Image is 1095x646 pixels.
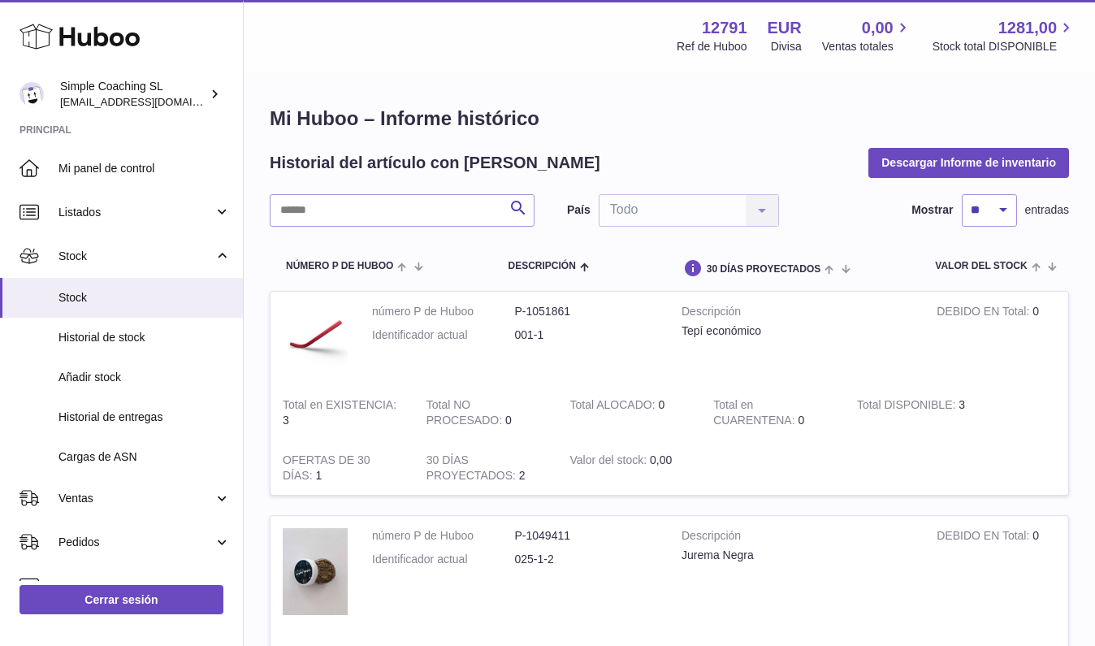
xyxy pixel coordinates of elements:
[933,39,1076,54] span: Stock total DISPONIBLE
[650,453,672,466] span: 0,00
[283,398,396,415] strong: Total en EXISTENCIA
[845,385,989,440] td: 3
[270,106,1069,132] h1: Mi Huboo – Informe histórico
[58,535,214,550] span: Pedidos
[933,17,1076,54] a: 1281,00 Stock total DISPONIBLE
[283,304,348,369] img: product image
[60,95,239,108] span: [EMAIL_ADDRESS][DOMAIN_NAME]
[682,548,912,563] div: Jurema Negra
[868,148,1069,177] button: Descargar Informe de inventario
[58,330,231,345] span: Historial de stock
[515,327,658,343] dd: 001-1
[822,17,912,54] a: 0,00 Ventas totales
[58,290,231,306] span: Stock
[558,385,702,440] td: 0
[58,491,214,506] span: Ventas
[271,385,414,440] td: 3
[270,152,600,174] h2: Historial del artículo con [PERSON_NAME]
[372,552,515,567] dt: Identificador actual
[283,453,370,486] strong: OFERTAS DE 30 DÍAS
[271,440,414,496] td: 1
[924,292,1068,385] td: 0
[414,440,558,496] td: 2
[372,304,515,319] dt: número P de Huboo
[570,398,659,415] strong: Total ALOCADO
[998,17,1057,39] span: 1281,00
[414,385,558,440] td: 0
[58,449,231,465] span: Cargas de ASN
[682,323,912,339] div: Tepí económico
[286,261,393,271] span: número P de Huboo
[58,370,231,385] span: Añadir stock
[937,529,1032,546] strong: DEBIDO EN Total
[707,264,820,275] span: 30 DÍAS PROYECTADOS
[713,398,798,431] strong: Total en CUARENTENA
[372,327,515,343] dt: Identificador actual
[857,398,959,415] strong: Total DISPONIBLE
[935,261,1027,271] span: Valor del stock
[515,552,658,567] dd: 025-1-2
[60,79,206,110] div: Simple Coaching SL
[58,205,214,220] span: Listados
[567,202,591,218] label: País
[58,161,231,176] span: Mi panel de control
[570,453,651,470] strong: Valor del stock
[372,528,515,544] dt: número P de Huboo
[1025,202,1069,218] span: entradas
[515,304,658,319] dd: P-1051861
[937,305,1032,322] strong: DEBIDO EN Total
[702,17,747,39] strong: 12791
[924,516,1068,631] td: 0
[515,528,658,544] dd: P-1049411
[426,398,505,431] strong: Total NO PROCESADO
[911,202,953,218] label: Mostrar
[508,261,575,271] span: Descripción
[862,17,894,39] span: 0,00
[19,585,223,614] a: Cerrar sesión
[677,39,747,54] div: Ref de Huboo
[58,410,231,425] span: Historial de entregas
[58,579,231,594] span: Uso
[283,528,348,614] img: product image
[682,528,912,548] strong: Descripción
[771,39,802,54] div: Divisa
[58,249,214,264] span: Stock
[426,453,519,486] strong: 30 DÍAS PROYECTADOS
[799,414,805,427] span: 0
[682,304,912,323] strong: Descripción
[768,17,802,39] strong: EUR
[19,82,44,106] img: info@simplecoaching.es
[822,39,912,54] span: Ventas totales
